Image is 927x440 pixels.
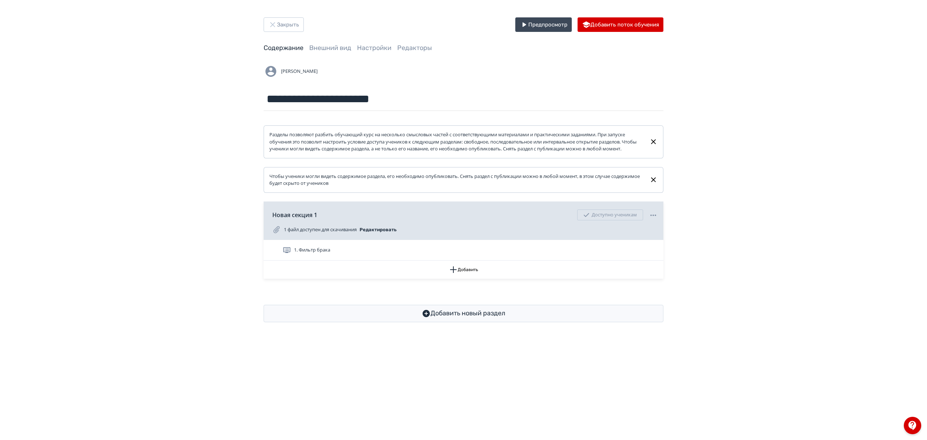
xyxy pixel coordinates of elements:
div: 1. Фильтр брака [264,240,663,261]
button: Добавить новый раздел [264,305,663,322]
div: Доступно ученикам [577,209,643,220]
span: 1. Фильтр брака [294,246,330,254]
button: Добавить поток обучения [578,17,663,32]
span: 1 файл доступен для скачивания [284,226,357,233]
button: Редактировать [360,224,397,236]
button: Предпросмотр [515,17,572,32]
div: Чтобы ученики могли видеть содержимое раздела, его необходимо опубликовать. Снять раздел с публик... [269,173,643,187]
span: [PERSON_NAME] [281,68,318,75]
a: Редакторы [397,44,432,52]
span: Новая секция 1 [272,211,317,219]
a: Содержание [264,44,303,52]
a: Внешний вид [309,44,351,52]
a: Настройки [357,44,391,52]
div: Разделы позволяют разбить обучающий курс на несколько смысловых частей с соответствующими материа... [269,131,643,153]
button: Добавить [264,261,663,279]
button: Закрыть [264,17,304,32]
